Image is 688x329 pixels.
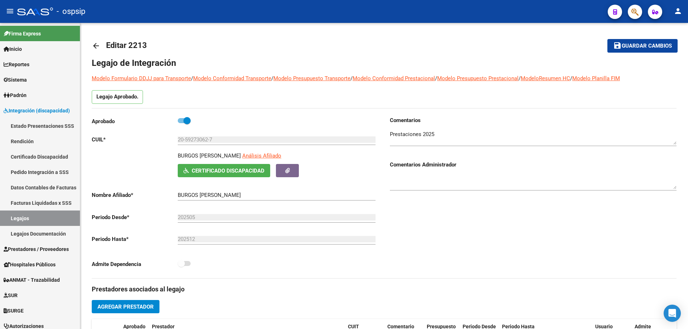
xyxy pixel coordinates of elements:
[178,164,270,177] button: Certificado Discapacidad
[92,191,178,199] p: Nombre Afiliado
[92,57,677,69] h1: Legajo de Integración
[4,291,18,299] span: SUR
[6,7,14,15] mat-icon: menu
[572,75,620,82] a: Modelo Planilla FIM
[4,30,41,38] span: Firma Express
[273,75,350,82] a: Modelo Presupuesto Transporte
[242,153,281,159] span: Análisis Afiliado
[674,7,682,15] mat-icon: person
[4,276,60,284] span: ANMAT - Trazabilidad
[193,75,271,82] a: Modelo Conformidad Transporte
[4,261,56,268] span: Hospitales Públicos
[92,235,178,243] p: Periodo Hasta
[92,42,100,50] mat-icon: arrow_back
[92,300,159,313] button: Agregar Prestador
[92,90,143,104] p: Legajo Aprobado.
[92,75,191,82] a: Modelo Formulario DDJJ para Transporte
[57,4,85,19] span: - ospsip
[4,107,70,115] span: Integración (discapacidad)
[192,168,264,174] span: Certificado Discapacidad
[353,75,435,82] a: Modelo Conformidad Prestacional
[607,39,678,52] button: Guardar cambios
[92,284,677,294] h3: Prestadores asociados al legajo
[4,245,69,253] span: Prestadores / Proveedores
[92,213,178,221] p: Periodo Desde
[4,91,27,99] span: Padrón
[390,116,677,124] h3: Comentarios
[613,41,622,50] mat-icon: save
[622,43,672,49] span: Guardar cambios
[4,61,29,68] span: Reportes
[92,117,178,125] p: Aprobado
[4,45,22,53] span: Inicio
[437,75,519,82] a: Modelo Presupuesto Prestacional
[106,41,147,50] span: Editar 2213
[92,136,178,144] p: CUIL
[4,307,24,315] span: SURGE
[390,161,677,169] h3: Comentarios Administrador
[178,152,241,160] p: BURGOS [PERSON_NAME]
[4,76,27,84] span: Sistema
[97,304,154,310] span: Agregar Prestador
[664,305,681,322] div: Open Intercom Messenger
[92,260,178,268] p: Admite Dependencia
[521,75,570,82] a: ModeloResumen HC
